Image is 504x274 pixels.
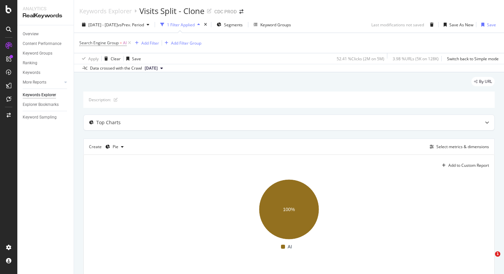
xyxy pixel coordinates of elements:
div: Save As New [449,22,473,28]
button: 1 Filter Applied [158,19,203,30]
button: Apply [79,53,99,64]
button: Clear [102,53,121,64]
span: By URL [479,80,492,84]
svg: A chart. [89,176,489,243]
div: Keyword Groups [260,22,291,28]
button: Select metrics & dimensions [427,143,489,151]
span: = [120,40,122,46]
div: Pie [113,145,118,149]
a: Keyword Groups [23,50,69,57]
div: Ranking [23,60,37,67]
button: Pie [103,141,126,152]
a: Overview [23,31,69,38]
div: Visits Split - Clone [139,5,204,17]
div: Description: [89,97,111,103]
button: Save As New [441,19,473,30]
button: Add Filter [132,39,159,47]
button: [DATE] [142,64,166,72]
div: Save [132,56,141,62]
div: Clear [111,56,121,62]
div: CDC PROD [214,8,237,15]
div: Explorer Bookmarks [23,101,59,108]
div: Apply [88,56,99,62]
div: Top Charts [96,119,121,126]
div: More Reports [23,79,46,86]
button: [DATE] - [DATE]vsPrev. Period [79,19,152,30]
div: Add to Custom Report [448,163,489,167]
span: vs Prev. Period [118,22,144,28]
div: Save [487,22,496,28]
div: Select metrics & dimensions [436,144,489,149]
div: Add Filter [141,40,159,46]
div: Data crossed with the Crawl [90,65,142,71]
span: AI [288,243,292,251]
div: Analytics [23,5,68,12]
div: Keywords [23,69,40,76]
text: 100% [283,207,295,212]
span: Search Engine Group [79,40,119,46]
a: Keywords Explorer [23,92,69,99]
a: Content Performance [23,40,69,47]
div: 3.98 % URLs ( 5K on 128K ) [393,56,439,62]
div: 52.41 % Clicks ( 2M on 5M ) [337,56,384,62]
div: 1 Filter Applied [167,22,195,28]
iframe: Intercom live chat [481,251,497,267]
div: arrow-right-arrow-left [239,9,243,14]
button: Save [124,53,141,64]
a: Keyword Sampling [23,114,69,121]
div: Keyword Groups [23,50,52,57]
button: Keyword Groups [251,19,294,30]
button: Save [479,19,496,30]
button: Segments [214,19,245,30]
div: times [203,21,208,28]
span: 1 [495,251,500,257]
div: Add Filter Group [171,40,201,46]
span: AI [123,38,127,48]
span: [DATE] - [DATE] [88,22,118,28]
div: Keyword Sampling [23,114,57,121]
div: Switch back to Simple mode [447,56,499,62]
span: Segments [224,22,243,28]
div: Content Performance [23,40,61,47]
a: Keywords [23,69,69,76]
span: 2025 Sep. 26th [145,65,158,71]
div: RealKeywords [23,12,68,20]
button: Add to Custom Report [439,160,489,171]
button: Switch back to Simple mode [444,53,499,64]
div: Last modifications not saved [371,22,424,28]
div: Keywords Explorer [23,92,56,99]
button: Add Filter Group [162,39,201,47]
a: Explorer Bookmarks [23,101,69,108]
a: Ranking [23,60,69,67]
div: Overview [23,31,39,38]
div: legacy label [471,77,495,86]
div: Create [89,141,126,152]
a: Keywords Explorer [79,7,132,15]
a: More Reports [23,79,62,86]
